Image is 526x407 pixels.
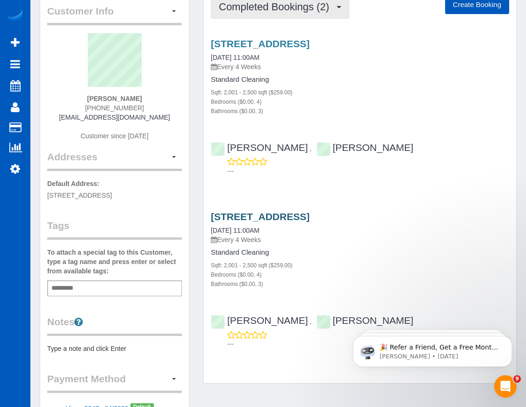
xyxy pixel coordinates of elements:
[310,318,312,325] span: ,
[211,142,308,153] a: [PERSON_NAME]
[494,375,517,398] iframe: Intercom live chat
[47,179,100,188] label: Default Address:
[211,271,261,278] small: Bedrooms ($0.00, 4)
[211,315,308,326] a: [PERSON_NAME]
[211,99,261,105] small: Bedrooms ($0.00, 4)
[211,38,310,49] a: [STREET_ADDRESS]
[211,281,263,287] small: Bathrooms ($0.00, 3)
[211,262,293,269] small: Sqft: 2,001 - 2,500 sqft ($259.00)
[47,248,182,276] label: To attach a special tag to this Customer, type a tag name and press enter or select from availabl...
[47,372,182,393] legend: Payment Method
[47,4,182,25] legend: Customer Info
[47,192,112,199] span: [STREET_ADDRESS]
[317,142,414,153] a: [PERSON_NAME]
[6,9,24,22] img: Automaid Logo
[211,249,509,257] h4: Standard Cleaning
[211,62,509,71] p: Every 4 Weeks
[47,344,182,353] pre: Type a note and click Enter
[227,166,509,176] p: ---
[59,114,170,121] a: [EMAIL_ADDRESS][DOMAIN_NAME]
[317,315,414,326] a: [PERSON_NAME]
[211,235,509,244] p: Every 4 Weeks
[339,316,526,382] iframe: Intercom notifications message
[211,108,263,114] small: Bathrooms ($0.00, 3)
[47,315,182,336] legend: Notes
[211,211,310,222] a: [STREET_ADDRESS]
[227,339,509,349] p: ---
[211,76,509,84] h4: Standard Cleaning
[219,1,334,13] span: Completed Bookings (2)
[211,227,259,234] a: [DATE] 11:00AM
[513,375,521,383] span: 9
[310,145,312,152] span: ,
[87,95,142,102] strong: [PERSON_NAME]
[211,54,259,61] a: [DATE] 11:00AM
[47,219,182,240] legend: Tags
[85,104,144,112] span: [PHONE_NUMBER]
[80,132,148,140] span: Customer since [DATE]
[211,89,293,96] small: Sqft: 2,001 - 2,500 sqft ($259.00)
